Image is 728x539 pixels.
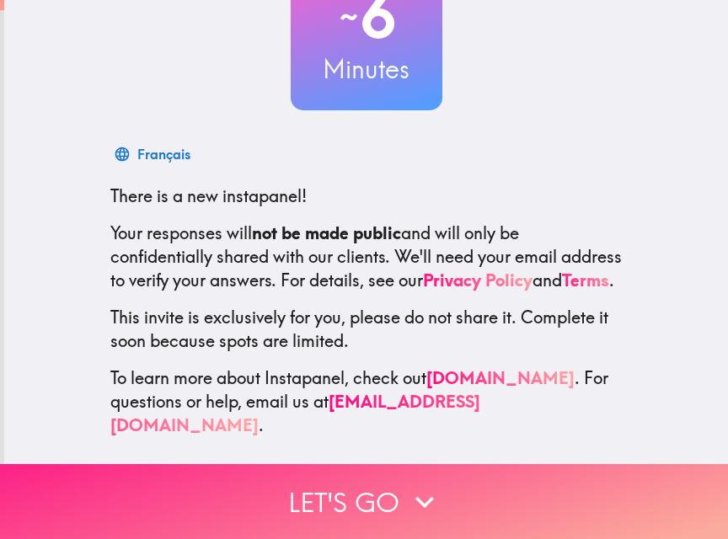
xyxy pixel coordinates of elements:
span: There is a new instapanel! [110,185,307,206]
button: Français [110,137,197,171]
p: Your responses will and will only be confidentially shared with our clients. We'll need your emai... [110,221,623,292]
b: not be made public [252,222,401,243]
p: This invite is exclusively for you, please do not share it. Complete it soon because spots are li... [110,306,623,353]
a: [EMAIL_ADDRESS][DOMAIN_NAME] [110,391,480,435]
a: [DOMAIN_NAME] [426,367,575,388]
p: To learn more about Instapanel, check out . For questions or help, email us at . [110,366,623,437]
div: Français [137,142,190,166]
h3: Minutes [291,51,442,87]
a: Privacy Policy [423,269,533,291]
a: Terms [562,269,609,291]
